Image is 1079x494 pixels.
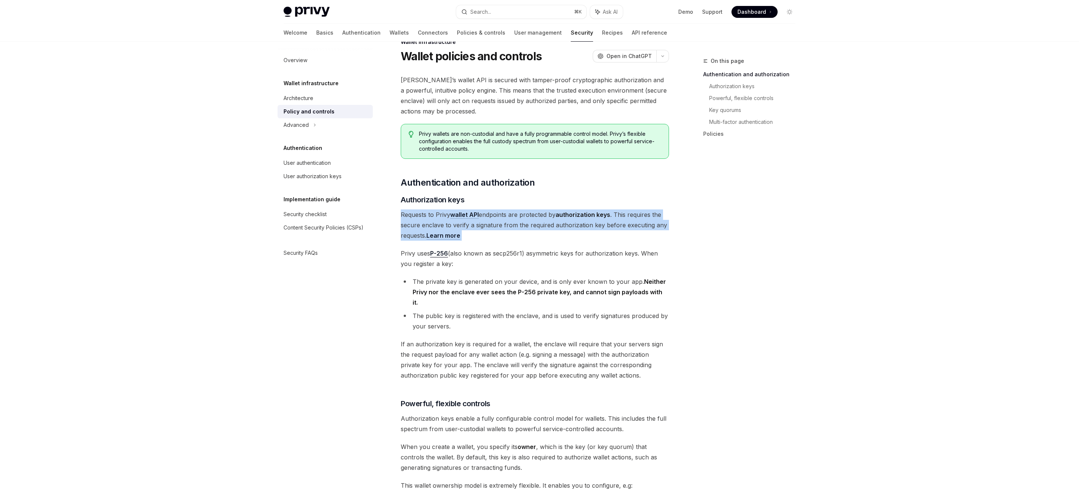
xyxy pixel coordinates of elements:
a: P-256 [430,250,448,257]
a: Overview [278,54,373,67]
div: Advanced [284,121,309,129]
a: Multi-factor authentication [709,116,801,128]
div: Wallet infrastructure [401,38,669,46]
a: Demo [678,8,693,16]
strong: authorization keys [555,211,610,218]
a: Wallets [390,24,409,42]
a: Basics [316,24,333,42]
span: Ask AI [603,8,618,16]
h5: Authentication [284,144,322,153]
div: Content Security Policies (CSPs) [284,223,364,232]
button: Search...⌘K [456,5,586,19]
span: ⌘ K [574,9,582,15]
strong: Neither Privy nor the enclave ever sees the P-256 private key, and cannot sign payloads with it. [413,278,666,306]
a: Policy and controls [278,105,373,118]
li: The public key is registered with the enclave, and is used to verify signatures produced by your ... [401,311,669,331]
a: Dashboard [731,6,778,18]
a: Security FAQs [278,246,373,260]
div: Architecture [284,94,313,103]
button: Ask AI [590,5,623,19]
a: Security checklist [278,208,373,221]
button: Toggle dark mode [784,6,795,18]
div: User authorization keys [284,172,342,181]
a: User authorization keys [278,170,373,183]
a: Powerful, flexible controls [709,92,801,104]
a: User authentication [278,156,373,170]
span: Dashboard [737,8,766,16]
span: On this page [711,57,744,65]
svg: Tip [409,131,414,138]
span: Privy wallets are non-custodial and have a fully programmable control model. Privy’s flexible con... [419,130,661,153]
a: User management [514,24,562,42]
span: If an authorization key is required for a wallet, the enclave will require that your servers sign... [401,339,669,381]
button: Open in ChatGPT [593,50,656,62]
a: Authorization keys [709,80,801,92]
a: Authentication [342,24,381,42]
a: Content Security Policies (CSPs) [278,221,373,234]
div: Overview [284,56,307,65]
img: light logo [284,7,330,17]
h1: Wallet policies and controls [401,49,542,63]
a: Security [571,24,593,42]
a: Welcome [284,24,307,42]
div: User authentication [284,158,331,167]
a: wallet API [450,211,479,219]
h5: Wallet infrastructure [284,79,339,88]
div: Policy and controls [284,107,334,116]
span: Authorization keys enable a fully configurable control model for wallets. This includes the full ... [401,413,669,434]
li: The private key is generated on your device, and is only ever known to your app. [401,276,669,308]
a: Key quorums [709,104,801,116]
a: Architecture [278,92,373,105]
a: Connectors [418,24,448,42]
a: Policies [703,128,801,140]
a: Policies & controls [457,24,505,42]
span: Powerful, flexible controls [401,398,490,409]
a: Support [702,8,723,16]
span: Requests to Privy endpoints are protected by . This requires the secure enclave to verify a signa... [401,209,669,241]
a: Recipes [602,24,623,42]
a: Learn more [426,232,460,240]
span: [PERSON_NAME]’s wallet API is secured with tamper-proof cryptographic authorization and a powerfu... [401,75,669,116]
span: Authorization keys [401,195,464,205]
span: This wallet ownership model is extremely flexible. It enables you to configure, e.g: [401,480,669,491]
a: Authentication and authorization [703,68,801,80]
span: Open in ChatGPT [606,52,652,60]
div: Search... [470,7,491,16]
a: API reference [632,24,667,42]
span: Authentication and authorization [401,177,535,189]
strong: owner [518,443,536,450]
div: Security checklist [284,210,327,219]
span: When you create a wallet, you specify its , which is the key (or key quorum) that controls the wa... [401,442,669,473]
span: Privy uses (also known as secp256r1) asymmetric keys for authorization keys. When you register a ... [401,248,669,269]
h5: Implementation guide [284,195,340,204]
div: Security FAQs [284,248,318,257]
